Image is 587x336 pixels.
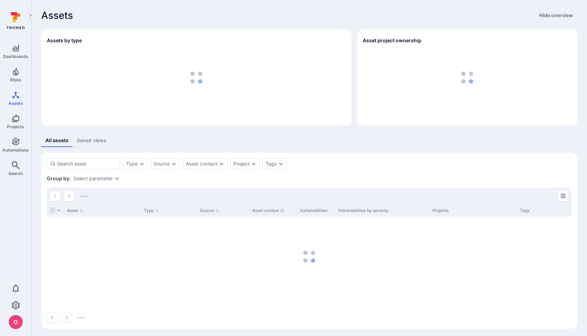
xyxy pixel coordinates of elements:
[47,312,58,323] button: Go to the previous page
[126,161,138,167] button: Type
[200,208,219,213] button: Sort by Source
[67,208,83,213] button: Sort by Asset
[433,207,514,214] div: Projects
[186,161,217,167] button: Asset context
[64,190,75,202] button: Go to the next page
[266,161,277,167] button: Tags
[139,161,145,167] button: Expand dropdown
[171,161,177,167] button: Expand dropdown
[300,207,333,214] div: Vulnerabilities
[26,11,35,20] button: Expand navigation menu
[154,161,170,167] button: Source
[535,10,577,21] button: Hide overview
[57,160,117,167] input: Search asset
[73,176,113,181] button: Select parameter
[61,312,72,323] button: Go to the next page
[144,208,159,213] button: Sort by Type
[36,24,577,126] div: Assets overview
[80,196,87,197] img: Loading...
[363,37,421,44] h2: Asset project ownership
[9,315,23,329] div: oleg malkov
[9,315,23,329] img: ACg8ocJcCe-YbLxGm5tc0PuNRxmgP8aEm0RBXn6duO8aeMVK9zjHhw=s96-c
[28,13,33,19] i: Expand navigation menu
[41,134,577,147] div: assets tabs
[47,37,82,44] h2: Assets by type
[41,10,73,21] span: Assets
[280,209,284,213] div: Automatically discovered context associated with the asset
[558,190,569,202] button: Manage columns
[7,124,24,129] span: Projects
[114,176,120,181] button: Expand dropdown
[10,77,21,82] span: Risks
[2,147,29,153] span: Automations
[78,317,85,319] img: Loading...
[3,54,28,59] span: Dashboards
[219,161,224,167] button: Expand dropdown
[77,137,107,144] div: Saved views
[8,171,23,176] span: Search
[252,207,294,214] div: Asset context
[338,207,427,214] div: Vulnerabilities by severity
[50,190,61,202] button: Go to the previous page
[233,161,249,167] button: Project
[278,161,284,167] button: Expand dropdown
[47,175,71,182] span: Group by:
[73,176,120,181] div: grouping parameters
[45,137,68,144] div: All assets
[50,207,55,213] span: Select all rows
[8,101,23,106] span: Assets
[251,161,256,167] button: Expand dropdown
